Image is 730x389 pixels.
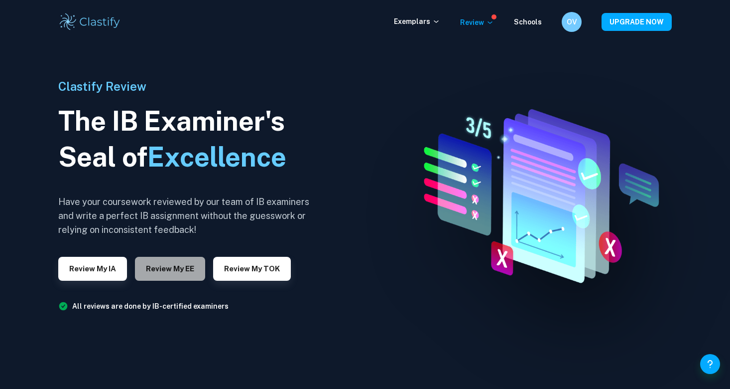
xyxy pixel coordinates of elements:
button: Review my IA [58,257,127,281]
h6: OV [566,16,578,27]
span: Excellence [147,141,286,173]
button: UPGRADE NOW [602,13,672,31]
a: All reviews are done by IB-certified examiners [72,302,229,310]
img: Clastify logo [58,12,122,32]
button: OV [562,12,582,32]
img: IA Review hero [401,101,672,288]
h6: Clastify Review [58,77,317,95]
button: Review my EE [135,257,205,281]
button: Help and Feedback [700,354,720,374]
button: Review my TOK [213,257,291,281]
h1: The IB Examiner's Seal of [58,103,317,175]
p: Review [460,17,494,28]
p: Exemplars [394,16,440,27]
a: Schools [514,18,542,26]
h6: Have your coursework reviewed by our team of IB examiners and write a perfect IB assignment witho... [58,195,317,237]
